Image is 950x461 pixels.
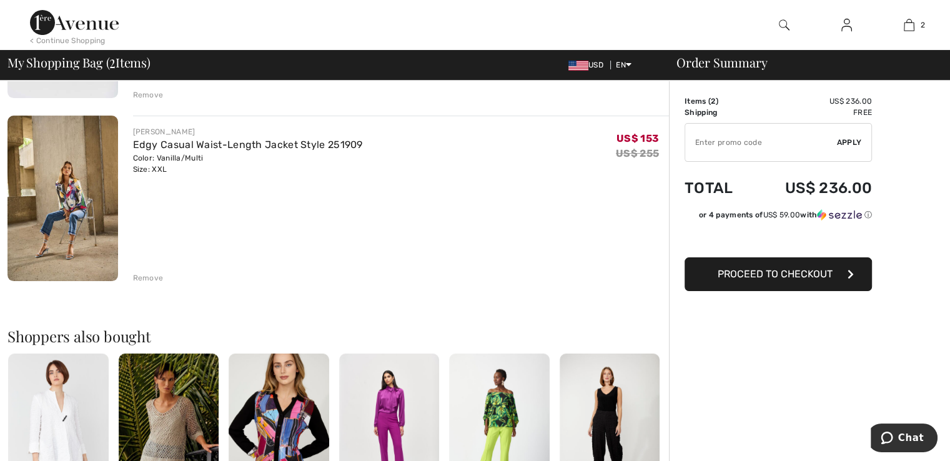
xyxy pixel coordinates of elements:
[763,211,800,219] span: US$ 59.00
[133,152,363,175] div: Color: Vanilla/Multi Size: XXL
[817,209,862,221] img: Sezzle
[685,124,837,161] input: Promo code
[751,107,872,118] td: Free
[133,139,363,151] a: Edgy Casual Waist-Length Jacket Style 251909
[685,209,872,225] div: or 4 payments ofUS$ 59.00withSezzle Click to learn more about Sezzle
[685,107,751,118] td: Shipping
[616,61,631,69] span: EN
[751,96,872,107] td: US$ 236.00
[711,97,715,106] span: 2
[718,268,833,280] span: Proceed to Checkout
[30,10,119,35] img: 1ère Avenue
[779,17,789,32] img: search the website
[616,132,659,144] span: US$ 153
[837,137,862,148] span: Apply
[904,17,914,32] img: My Bag
[685,225,872,253] iframe: PayPal-paypal
[616,147,659,159] s: US$ 255
[831,17,862,33] a: Sign In
[7,56,151,69] span: My Shopping Bag ( Items)
[871,424,938,455] iframe: Opens a widget where you can chat to one of our agents
[661,56,943,69] div: Order Summary
[133,126,363,137] div: [PERSON_NAME]
[109,53,116,69] span: 2
[133,272,164,284] div: Remove
[7,329,669,344] h2: Shoppers also bought
[751,167,872,209] td: US$ 236.00
[568,61,588,71] img: US Dollar
[7,116,118,281] img: Edgy Casual Waist-Length Jacket Style 251909
[30,35,106,46] div: < Continue Shopping
[878,17,939,32] a: 2
[568,61,608,69] span: USD
[699,209,872,221] div: or 4 payments of with
[921,19,925,31] span: 2
[685,167,751,209] td: Total
[685,96,751,107] td: Items ( )
[841,17,852,32] img: My Info
[685,257,872,291] button: Proceed to Checkout
[133,89,164,101] div: Remove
